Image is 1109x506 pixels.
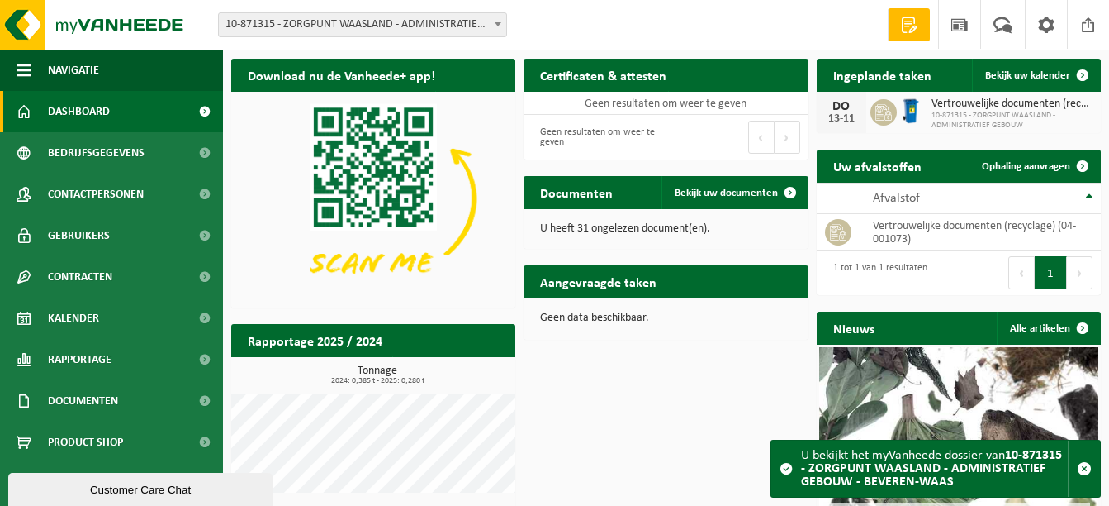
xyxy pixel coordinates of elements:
span: Bekijk uw kalender [985,70,1070,81]
span: Ophaling aanvragen [982,161,1070,172]
button: 1 [1035,256,1067,289]
a: Bekijk rapportage [392,356,514,389]
span: Product Shop [48,422,123,463]
div: DO [825,100,858,113]
h2: Download nu de Vanheede+ app! [231,59,452,91]
span: Kalender [48,298,99,339]
span: Dashboard [48,91,110,132]
span: Bekijk uw documenten [675,188,778,198]
a: Ophaling aanvragen [969,150,1099,183]
span: Bedrijfsgegevens [48,132,145,174]
button: Next [775,121,800,154]
td: Geen resultaten om weer te geven [524,92,808,115]
a: Bekijk uw documenten [661,176,807,209]
span: Acceptatievoorwaarden [48,463,182,504]
h2: Aangevraagde taken [524,265,673,298]
span: Vertrouwelijke documenten (recyclage) [931,98,1092,111]
td: vertrouwelijke documenten (recyclage) (04-001073) [860,214,1101,251]
img: Download de VHEPlus App [231,92,515,305]
span: Navigatie [48,50,99,91]
span: 10-871315 - ZORGPUNT WAASLAND - ADMINISTRATIEF GEBOUW [931,111,1092,131]
span: Contactpersonen [48,174,144,215]
span: Documenten [48,380,118,422]
span: Rapportage [48,339,111,380]
button: Previous [1008,256,1035,289]
div: 1 tot 1 van 1 resultaten [825,255,927,291]
h2: Certificaten & attesten [524,59,683,91]
strong: 10-871315 - ZORGPUNT WAASLAND - ADMINISTRATIEF GEBOUW - BEVEREN-WAAS [801,449,1062,489]
div: 13-11 [825,113,858,125]
h2: Documenten [524,176,629,208]
a: Alle artikelen [997,312,1099,345]
h2: Ingeplande taken [817,59,948,91]
p: Geen data beschikbaar. [540,313,791,324]
h2: Uw afvalstoffen [817,150,938,182]
button: Next [1067,256,1092,289]
span: Afvalstof [873,192,920,205]
span: 2024: 0,385 t - 2025: 0,280 t [239,377,515,385]
span: Gebruikers [48,215,110,256]
button: Previous [748,121,775,154]
span: 10-871315 - ZORGPUNT WAASLAND - ADMINISTRATIEF GEBOUW - BEVEREN-WAAS [219,13,506,36]
h2: Rapportage 2025 / 2024 [231,324,399,356]
span: 10-871315 - ZORGPUNT WAASLAND - ADMINISTRATIEF GEBOUW - BEVEREN-WAAS [218,12,507,37]
h3: Tonnage [239,365,515,385]
p: U heeft 31 ongelezen document(en). [540,223,791,235]
div: U bekijkt het myVanheede dossier van [801,441,1068,497]
h2: Nieuws [817,312,891,344]
span: Contracten [48,256,112,298]
a: Bekijk uw kalender [972,59,1099,92]
iframe: chat widget [8,470,276,506]
div: Geen resultaten om weer te geven [532,119,657,155]
img: WB-0240-HPE-BE-09 [897,97,925,125]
